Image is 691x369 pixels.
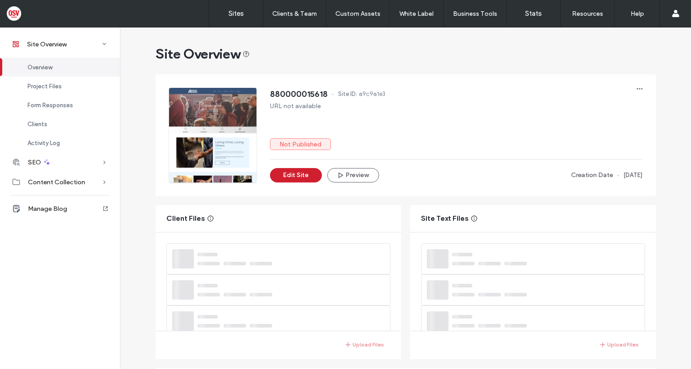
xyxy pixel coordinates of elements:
label: Stats [525,9,542,18]
label: Resources [572,10,603,18]
label: URL not available [270,102,321,110]
span: Form Responses [27,102,73,109]
span: Activity Log [27,140,60,146]
span: Project Files [27,83,62,90]
span: Content Collection [28,178,85,186]
span: Clients [27,121,47,128]
label: Help [631,10,644,18]
span: Help [20,6,39,14]
span: Site ID: [338,90,357,99]
label: Custom Assets [335,10,380,18]
span: [DATE] [623,171,642,180]
label: Business Tools [453,10,497,18]
label: Sites [229,9,244,18]
label: White Label [399,10,434,18]
button: Edit Site [270,168,322,182]
button: Preview [327,168,379,182]
label: Clients & Team [272,10,317,18]
span: Manage Blog [28,205,67,213]
span: Site Text Files [421,214,469,223]
span: SEO [28,159,41,166]
span: 880000015618 [270,90,328,99]
span: Client Files [166,214,205,223]
span: Site Overview [156,45,250,63]
span: a9c9a1e3 [359,90,385,99]
span: Overview [27,64,52,71]
span: Creation Date [571,170,613,180]
label: Not Published [270,138,331,150]
span: Site Overview [27,41,67,48]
